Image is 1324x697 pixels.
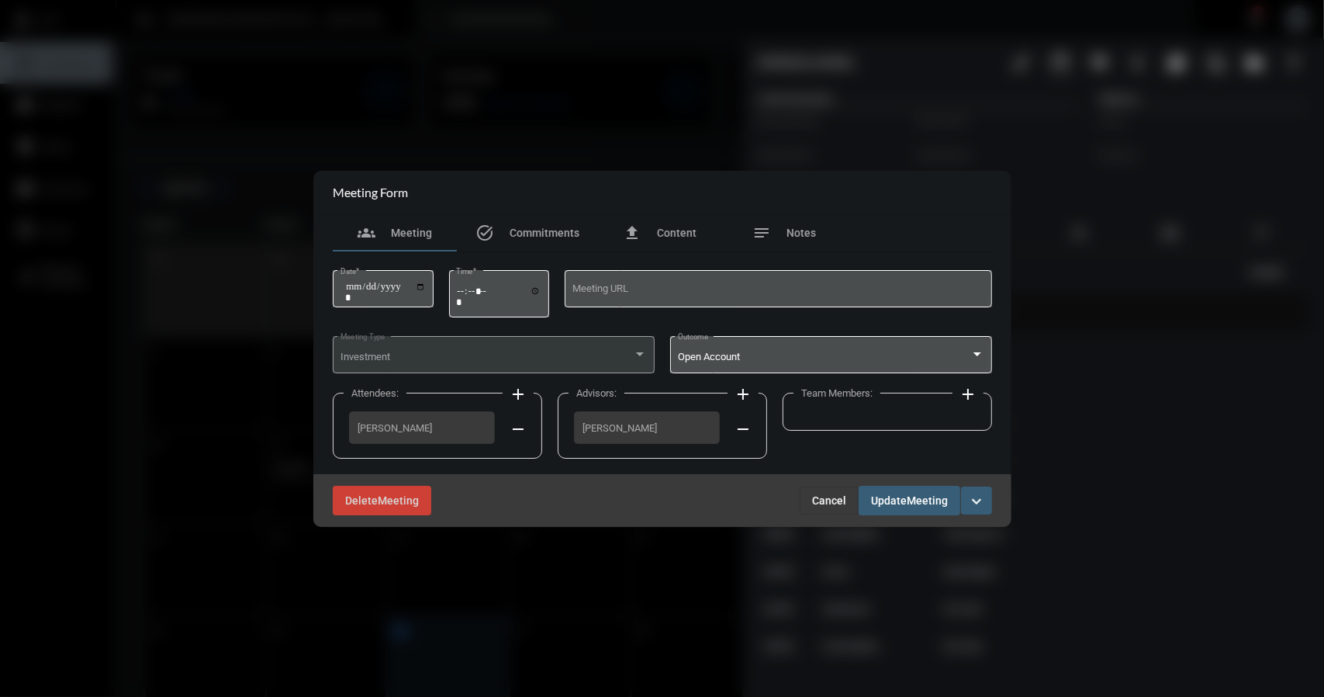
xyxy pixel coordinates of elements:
span: Content [657,227,697,239]
mat-icon: add [734,384,752,403]
mat-icon: add [509,384,527,403]
span: Meeting [907,494,948,507]
button: UpdateMeeting [859,486,960,515]
span: Notes [786,227,816,239]
span: Cancel [812,494,846,507]
span: Delete [345,494,378,507]
span: Investment [340,351,389,362]
span: [PERSON_NAME] [582,422,711,434]
button: Cancel [800,487,859,515]
span: Meeting [378,494,419,507]
span: [PERSON_NAME] [358,422,486,434]
mat-icon: add [959,384,977,403]
span: Commitments [510,227,579,239]
mat-icon: notes [752,224,771,242]
mat-icon: file_upload [623,224,641,242]
mat-icon: remove [734,419,752,438]
mat-icon: remove [509,419,527,438]
mat-icon: groups [357,224,375,242]
mat-icon: task_alt [475,224,494,242]
button: DeleteMeeting [333,486,431,515]
mat-icon: expand_more [967,492,986,511]
h2: Meeting Form [333,185,408,199]
span: Open Account [677,351,739,362]
span: Update [871,494,907,507]
label: Advisors: [569,387,624,399]
label: Team Members: [793,387,880,399]
label: Attendees: [344,387,406,399]
span: Meeting [391,227,432,239]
